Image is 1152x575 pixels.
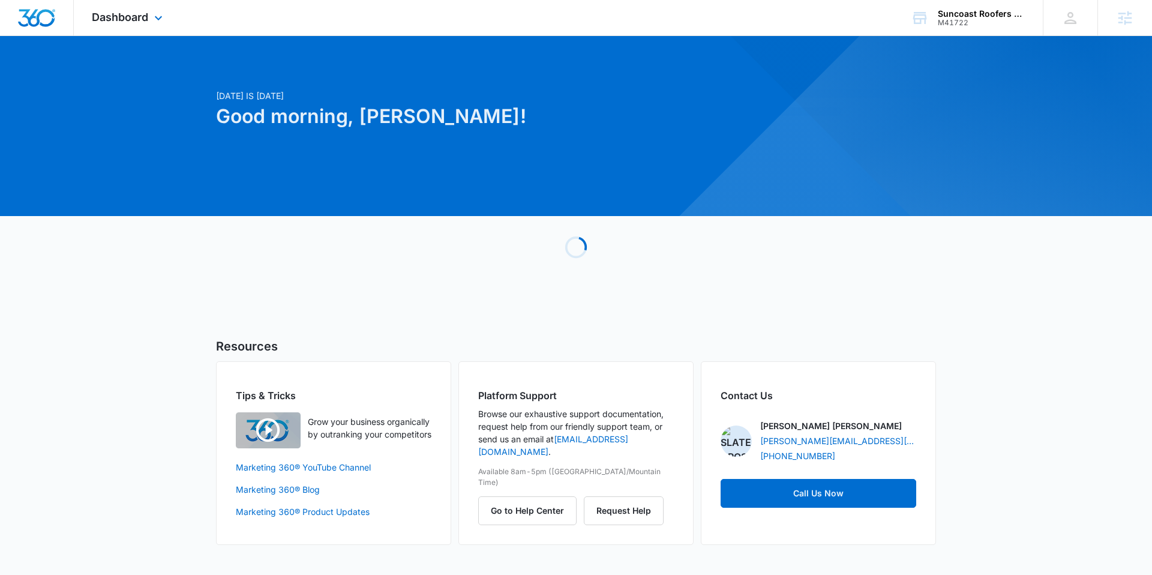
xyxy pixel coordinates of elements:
a: [PHONE_NUMBER] [760,450,835,462]
div: account id [938,19,1025,27]
button: Go to Help Center [478,496,577,525]
p: [PERSON_NAME] [PERSON_NAME] [760,420,902,432]
p: Browse our exhaustive support documentation, request help from our friendly support team, or send... [478,408,674,458]
button: Request Help [584,496,664,525]
h2: Tips & Tricks [236,388,431,403]
a: Marketing 360® YouTube Channel [236,461,431,474]
h5: Resources [216,337,936,355]
h2: Platform Support [478,388,674,403]
a: Marketing 360® Product Updates [236,505,431,518]
p: Grow your business organically by outranking your competitors [308,415,431,441]
p: Available 8am-5pm ([GEOGRAPHIC_DATA]/Mountain Time) [478,466,674,488]
h2: Contact Us [721,388,916,403]
a: Go to Help Center [478,505,584,516]
div: account name [938,9,1025,19]
a: Marketing 360® Blog [236,483,431,496]
a: [PERSON_NAME][EMAIL_ADDRESS][PERSON_NAME][DOMAIN_NAME] [760,435,916,447]
img: Quick Overview Video [236,412,301,448]
p: [DATE] is [DATE] [216,89,691,102]
h1: Good morning, [PERSON_NAME]! [216,102,691,131]
img: Slater Drost [721,426,752,457]
a: Request Help [584,505,664,516]
span: Dashboard [92,11,148,23]
a: Call Us Now [721,479,916,508]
